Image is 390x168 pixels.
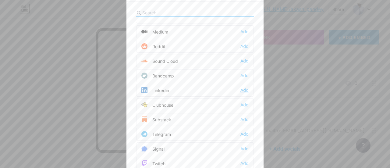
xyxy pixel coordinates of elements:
[240,58,249,64] div: Add
[141,102,173,108] div: Clubhouse
[141,73,174,79] div: Bandcamp
[141,116,171,123] div: Substack
[240,73,249,79] div: Add
[141,87,169,93] div: Linkedin
[240,146,249,152] div: Add
[141,160,165,166] div: Twitch
[240,131,249,137] div: Add
[240,116,249,123] div: Add
[141,131,171,137] div: Telegram
[240,102,249,108] div: Add
[142,9,210,16] input: Search
[240,29,249,35] div: Add
[240,43,249,49] div: Add
[240,87,249,93] div: Add
[141,29,168,35] div: Medium
[240,160,249,166] div: Add
[141,146,165,152] div: Signal
[141,58,178,64] div: Sound Cloud
[141,43,165,49] div: Reddit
